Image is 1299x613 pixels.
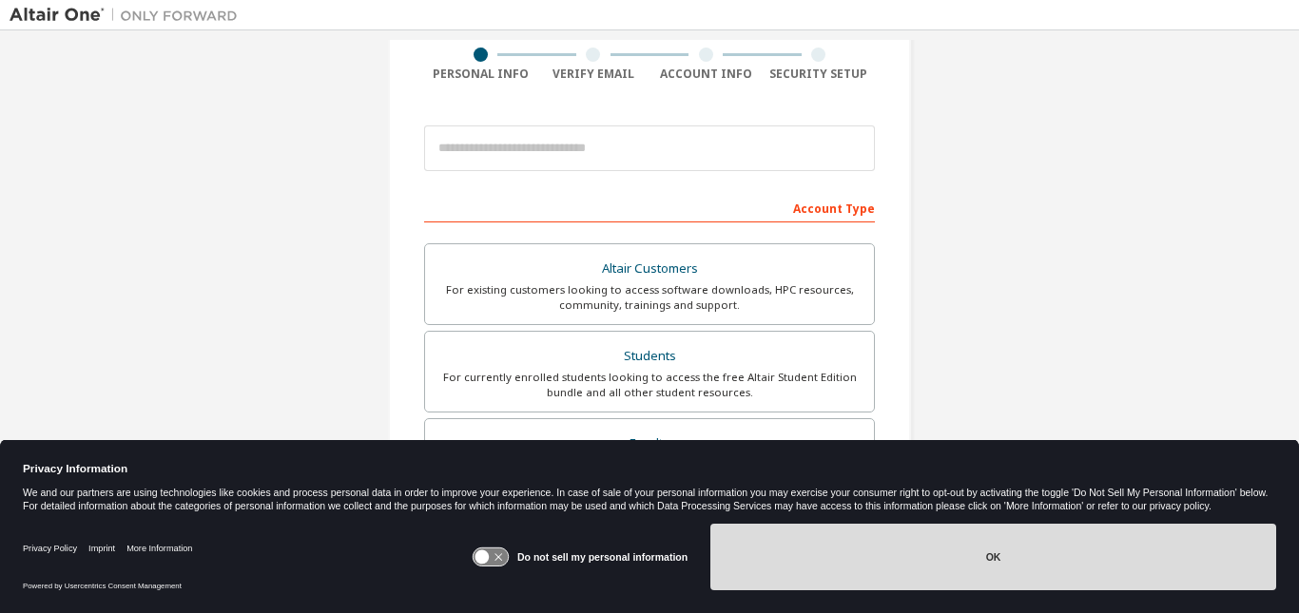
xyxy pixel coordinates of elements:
[436,343,863,370] div: Students
[763,67,876,82] div: Security Setup
[10,6,247,25] img: Altair One
[436,256,863,282] div: Altair Customers
[424,67,537,82] div: Personal Info
[537,67,650,82] div: Verify Email
[436,431,863,457] div: Faculty
[649,67,763,82] div: Account Info
[436,282,863,313] div: For existing customers looking to access software downloads, HPC resources, community, trainings ...
[436,370,863,400] div: For currently enrolled students looking to access the free Altair Student Edition bundle and all ...
[424,192,875,222] div: Account Type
